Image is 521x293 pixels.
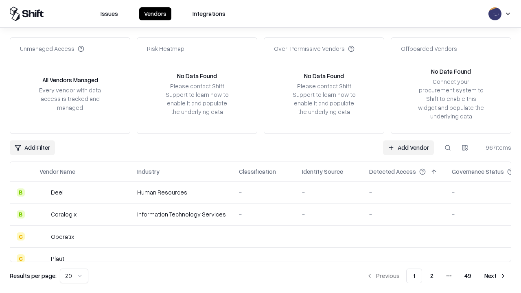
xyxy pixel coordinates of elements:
[290,82,358,116] div: Please contact Shift Support to learn how to enable it and populate the underlying data
[39,167,75,176] div: Vendor Name
[10,140,55,155] button: Add Filter
[302,188,356,197] div: -
[424,269,440,283] button: 2
[137,210,226,219] div: Information Technology Services
[406,269,422,283] button: 1
[147,44,184,53] div: Risk Heatmap
[20,44,84,53] div: Unmanaged Access
[36,86,104,112] div: Every vendor with data access is tracked and managed
[137,232,226,241] div: -
[383,140,434,155] a: Add Vendor
[274,44,355,53] div: Over-Permissive Vendors
[369,232,439,241] div: -
[39,210,48,219] img: Coralogix
[17,254,25,262] div: C
[51,210,77,219] div: Coralogix
[51,232,74,241] div: Operatix
[39,254,48,262] img: Plauti
[479,143,511,152] div: 967 items
[139,7,171,20] button: Vendors
[361,269,511,283] nav: pagination
[51,254,66,263] div: Plauti
[369,167,416,176] div: Detected Access
[188,7,230,20] button: Integrations
[431,67,471,76] div: No Data Found
[304,72,344,80] div: No Data Found
[239,188,289,197] div: -
[417,77,485,120] div: Connect your procurement system to Shift to enable this widget and populate the underlying data
[452,167,504,176] div: Governance Status
[369,210,439,219] div: -
[369,254,439,263] div: -
[302,254,356,263] div: -
[39,188,48,197] img: Deel
[42,76,98,84] div: All Vendors Managed
[17,188,25,197] div: B
[137,167,160,176] div: Industry
[51,188,63,197] div: Deel
[239,254,289,263] div: -
[302,210,356,219] div: -
[479,269,511,283] button: Next
[163,82,231,116] div: Please contact Shift Support to learn how to enable it and populate the underlying data
[239,167,276,176] div: Classification
[239,232,289,241] div: -
[177,72,217,80] div: No Data Found
[17,210,25,219] div: B
[239,210,289,219] div: -
[401,44,457,53] div: Offboarded Vendors
[17,232,25,241] div: C
[137,188,226,197] div: Human Resources
[458,269,478,283] button: 49
[369,188,439,197] div: -
[137,254,226,263] div: -
[39,232,48,241] img: Operatix
[302,232,356,241] div: -
[10,271,57,280] p: Results per page:
[96,7,123,20] button: Issues
[302,167,343,176] div: Identity Source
